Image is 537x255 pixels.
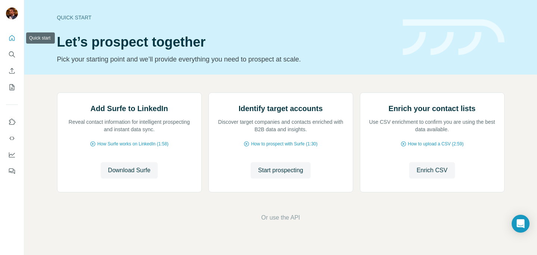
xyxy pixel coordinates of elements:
button: Enrich CSV [409,162,455,179]
button: My lists [6,81,18,94]
button: Or use the API [261,213,300,222]
span: Start prospecting [258,166,303,175]
img: banner [403,19,505,56]
h2: Identify target accounts [239,103,323,114]
p: Discover target companies and contacts enriched with B2B data and insights. [216,118,345,133]
span: Enrich CSV [417,166,447,175]
span: How to prospect with Surfe (1:30) [251,141,317,147]
button: Enrich CSV [6,64,18,78]
p: Pick your starting point and we’ll provide everything you need to prospect at scale. [57,54,394,64]
p: Reveal contact information for intelligent prospecting and instant data sync. [65,118,194,133]
div: Quick start [57,14,394,21]
img: Avatar [6,7,18,19]
div: Open Intercom Messenger [512,215,530,233]
span: How Surfe works on LinkedIn (1:58) [97,141,169,147]
button: Quick start [6,31,18,45]
span: How to upload a CSV (2:59) [408,141,464,147]
h2: Enrich your contact lists [389,103,475,114]
span: Download Surfe [108,166,151,175]
button: Download Surfe [101,162,158,179]
button: Use Surfe on LinkedIn [6,115,18,129]
button: Use Surfe API [6,132,18,145]
p: Use CSV enrichment to confirm you are using the best data available. [368,118,497,133]
button: Search [6,48,18,61]
button: Feedback [6,164,18,178]
h2: Add Surfe to LinkedIn [91,103,168,114]
button: Dashboard [6,148,18,161]
button: Start prospecting [251,162,311,179]
h1: Let’s prospect together [57,35,394,50]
